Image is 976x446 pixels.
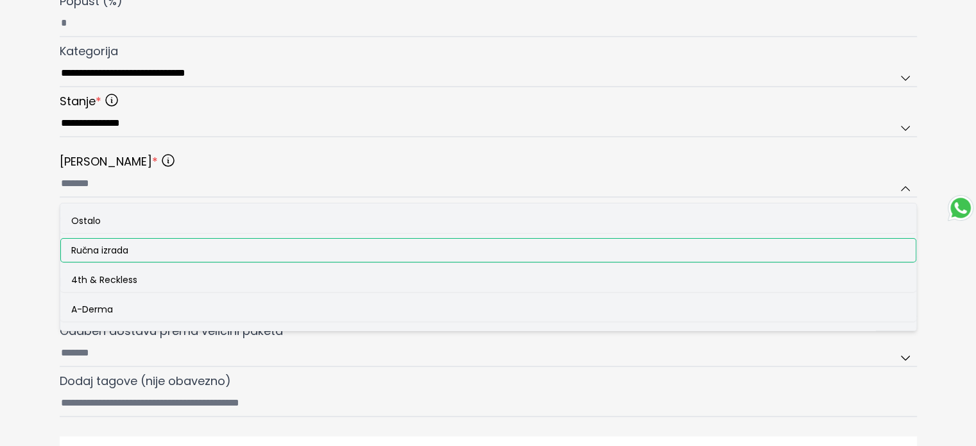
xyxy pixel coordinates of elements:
span: Odaberi dostavu prema veličini paketa [60,323,283,339]
input: Kategorija [60,60,917,87]
span: 4th & Reckless [71,273,137,286]
span: Ručna izrada [71,244,128,257]
span: A-Derma [71,303,113,316]
input: Dodaj tagove (nije obavezno) [60,390,917,417]
span: Ostalo [71,214,101,227]
span: [PERSON_NAME] [60,153,158,171]
input: Popust (%) [60,10,917,37]
input: Odaberi dostavu prema veličini paketa [60,340,917,367]
span: Dodaj tagove (nije obavezno) [60,373,231,389]
span: Kategorija [60,43,118,59]
span: Stanje [60,92,101,110]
